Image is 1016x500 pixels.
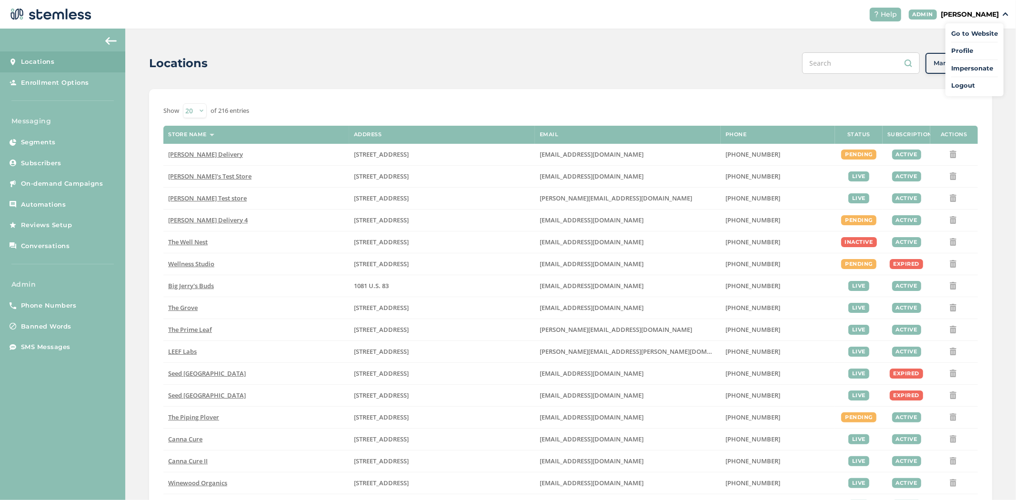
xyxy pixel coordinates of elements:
[540,413,716,421] label: info@pipingplover.com
[210,134,214,136] img: icon-sort-1e1d7615.svg
[540,391,644,400] span: [EMAIL_ADDRESS][DOMAIN_NAME]
[354,391,530,400] label: 401 Centre Street
[540,413,644,421] span: [EMAIL_ADDRESS][DOMAIN_NAME]
[354,150,409,159] span: [STREET_ADDRESS]
[890,259,924,269] div: expired
[725,303,780,312] span: [PHONE_NUMBER]
[540,260,716,268] label: vmrobins@gmail.com
[540,216,644,224] span: [EMAIL_ADDRESS][DOMAIN_NAME]
[354,216,530,224] label: 17523 Ventura Boulevard
[354,260,409,268] span: [STREET_ADDRESS]
[540,260,644,268] span: [EMAIL_ADDRESS][DOMAIN_NAME]
[168,457,208,465] span: Canna Cure II
[168,391,246,400] span: Seed [GEOGRAPHIC_DATA]
[354,260,530,268] label: 123 Main Street
[848,369,869,379] div: live
[21,200,66,210] span: Automations
[725,216,780,224] span: [PHONE_NUMBER]
[168,325,212,334] span: The Prime Leaf
[725,457,780,465] span: [PHONE_NUMBER]
[168,194,247,202] span: [PERSON_NAME] Test store
[887,131,932,138] label: Subscription
[848,171,869,181] div: live
[540,304,716,312] label: dexter@thegroveca.com
[354,457,409,465] span: [STREET_ADDRESS]
[540,435,644,443] span: [EMAIL_ADDRESS][DOMAIN_NAME]
[354,150,530,159] label: 17523 Ventura Boulevard
[725,260,830,268] label: (269) 929-8463
[540,369,644,378] span: [EMAIL_ADDRESS][DOMAIN_NAME]
[725,370,830,378] label: (207) 747-4648
[848,347,869,357] div: live
[725,348,830,356] label: (707) 513-9697
[725,325,780,334] span: [PHONE_NUMBER]
[847,131,870,138] label: Status
[725,172,780,180] span: [PHONE_NUMBER]
[168,172,251,180] span: [PERSON_NAME]'s Test Store
[540,348,716,356] label: josh.bowers@leefca.com
[354,281,389,290] span: 1081 U.S. 83
[8,5,91,24] img: logo-dark-0685b13c.svg
[354,435,530,443] label: 2720 Northwest Sheridan Road
[168,150,344,159] label: Hazel Delivery
[168,479,227,487] span: Winewood Organics
[21,322,71,331] span: Banned Words
[163,106,179,116] label: Show
[841,150,876,160] div: pending
[21,342,70,352] span: SMS Messages
[354,194,409,202] span: [STREET_ADDRESS]
[848,193,869,203] div: live
[540,457,644,465] span: [EMAIL_ADDRESS][DOMAIN_NAME]
[168,370,344,378] label: Seed Portland
[21,159,61,168] span: Subscribers
[540,172,716,180] label: brianashen@gmail.com
[354,391,409,400] span: [STREET_ADDRESS]
[168,413,219,421] span: The Piping Plover
[168,435,344,443] label: Canna Cure
[168,131,207,138] label: Store name
[725,479,830,487] label: (517) 395-3664
[354,238,409,246] span: [STREET_ADDRESS]
[168,347,197,356] span: LEEF Labs
[168,457,344,465] label: Canna Cure II
[21,220,72,230] span: Reviews Setup
[725,435,780,443] span: [PHONE_NUMBER]
[951,29,998,39] a: Go to Website
[848,281,869,291] div: live
[892,237,921,247] div: active
[354,304,530,312] label: 8155 Center Street
[540,347,741,356] span: [PERSON_NAME][EMAIL_ADDRESS][PERSON_NAME][DOMAIN_NAME]
[540,391,716,400] label: info@bostonseeds.com
[540,150,644,159] span: [EMAIL_ADDRESS][DOMAIN_NAME]
[354,325,409,334] span: [STREET_ADDRESS]
[354,172,530,180] label: 123 East Main Street
[841,412,876,422] div: pending
[725,391,830,400] label: (617) 553-5922
[725,435,830,443] label: (580) 280-2262
[881,10,897,20] span: Help
[168,260,344,268] label: Wellness Studio
[540,131,559,138] label: Email
[105,37,117,45] img: icon-arrow-back-accent-c549486e.svg
[892,325,921,335] div: active
[841,215,876,225] div: pending
[892,412,921,422] div: active
[354,303,409,312] span: [STREET_ADDRESS]
[951,46,998,56] a: Profile
[725,413,830,421] label: (508) 514-1212
[848,478,869,488] div: live
[890,369,924,379] div: expired
[354,479,530,487] label: 2394 Winewood Avenue
[540,282,716,290] label: info@bigjerrysbuds.com
[941,10,999,20] p: [PERSON_NAME]
[892,193,921,203] div: active
[725,194,830,202] label: (503) 332-4545
[354,131,382,138] label: Address
[540,281,644,290] span: [EMAIL_ADDRESS][DOMAIN_NAME]
[892,215,921,225] div: active
[725,260,780,268] span: [PHONE_NUMBER]
[354,348,530,356] label: 1785 South Main Street
[354,479,409,487] span: [STREET_ADDRESS]
[725,326,830,334] label: (520) 272-8455
[892,281,921,291] div: active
